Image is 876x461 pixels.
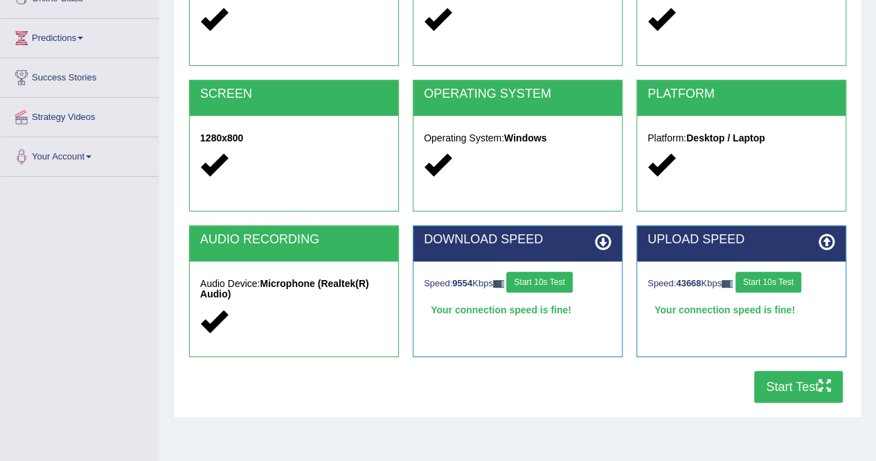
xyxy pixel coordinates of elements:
strong: 43668 [676,278,701,288]
button: Start 10s Test [506,272,572,293]
h2: SCREEN [200,87,388,101]
h2: DOWNLOAD SPEED [424,233,611,247]
strong: Microphone (Realtek(R) Audio) [200,278,369,299]
div: Speed: Kbps [424,272,611,296]
div: Your connection speed is fine! [424,299,611,320]
h2: PLATFORM [647,87,835,101]
h5: Platform: [647,133,835,143]
img: ajax-loader-fb-connection.gif [722,280,733,288]
h2: OPERATING SYSTEM [424,87,611,101]
div: Your connection speed is fine! [647,299,835,320]
img: ajax-loader-fb-connection.gif [493,280,504,288]
button: Start 10s Test [735,272,801,293]
h5: Operating System: [424,133,611,143]
a: Predictions [1,19,159,53]
a: Strategy Videos [1,98,159,132]
strong: Desktop / Laptop [686,132,765,143]
h2: AUDIO RECORDING [200,233,388,247]
strong: Windows [504,132,546,143]
div: Speed: Kbps [647,272,835,296]
a: Your Account [1,137,159,172]
h2: UPLOAD SPEED [647,233,835,247]
strong: 1280x800 [200,132,243,143]
h5: Audio Device: [200,279,388,300]
button: Start Test [754,371,843,403]
strong: 9554 [452,278,472,288]
a: Success Stories [1,58,159,93]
